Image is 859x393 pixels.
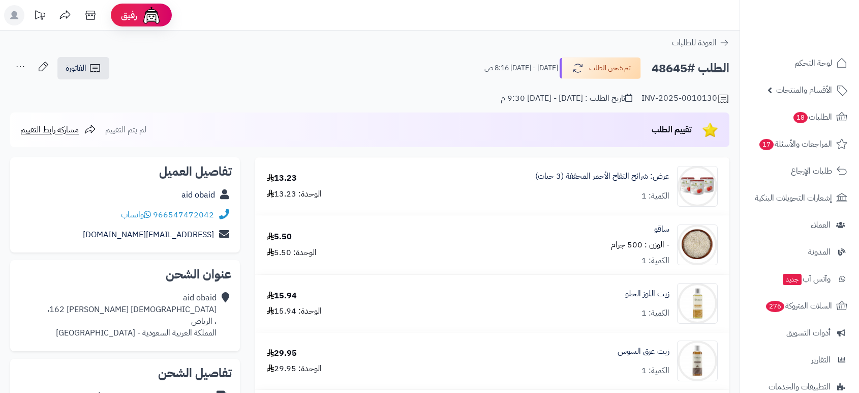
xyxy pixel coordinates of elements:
span: 276 [765,300,785,313]
span: طلبات الإرجاع [791,164,832,178]
small: - الوزن : 500 جرام [611,239,669,251]
div: الكمية: 1 [641,255,669,267]
span: السلات المتروكة [765,299,832,313]
span: رفيق [121,9,137,21]
div: الوحدة: 13.23 [267,188,322,200]
img: 1735847631-Licorice-Oil-100ml%20v2-90x90.jpg [678,341,717,381]
a: العملاء [746,213,853,237]
span: لوحة التحكم [794,56,832,70]
span: المراجعات والأسئلة [758,137,832,151]
img: ai-face.png [141,5,162,25]
a: السلات المتروكة276 [746,294,853,318]
h2: تفاصيل الشحن [18,367,232,379]
a: الطلبات18 [746,105,853,129]
a: مشاركة رابط التقييم [20,124,96,136]
span: أدوات التسويق [786,326,831,340]
a: 966547472042 [153,209,214,221]
span: الفاتورة [66,62,86,74]
span: المدونة [808,245,831,259]
a: طلبات الإرجاع [746,159,853,183]
div: 15.94 [267,290,297,302]
h2: عنوان الشحن [18,268,232,280]
span: 18 [793,111,809,124]
img: logo-2.png [790,10,849,31]
div: INV-2025-0010130 [641,93,729,105]
a: وآتس آبجديد [746,267,853,291]
img: 1646022673-Apple%203%20Bundle%20v2%20%20(web)-90x90.jpg [678,166,717,207]
div: الكمية: 1 [641,365,669,377]
span: الأقسام والمنتجات [776,83,832,97]
div: الكمية: 1 [641,307,669,319]
a: المراجعات والأسئلة17 [746,132,853,156]
a: ساقو [654,223,669,235]
div: تاريخ الطلب : [DATE] - [DATE] 9:30 م [501,93,632,104]
img: 1650698689-Sago-90x90.jpg [678,224,717,265]
a: الفاتورة [57,57,109,79]
a: واتساب [121,209,151,221]
div: 13.23 [267,173,297,184]
a: لوحة التحكم [746,51,853,75]
div: 5.50 [267,231,292,243]
span: جديد [783,274,802,285]
span: التقارير [811,353,831,367]
span: العملاء [811,218,831,232]
a: زيت اللوز الحلو [625,288,669,300]
button: تم شحن الطلب [560,58,641,79]
span: العودة للطلبات [672,37,717,49]
div: aid obaid [DEMOGRAPHIC_DATA] [PERSON_NAME] 162، ، الرياض المملكة العربية السعودية - [GEOGRAPHIC_D... [47,292,217,339]
div: الوحدة: 15.94 [267,305,322,317]
a: عرض: شرائح التفاح الأحمر المجففة (3 حبات) [535,171,669,182]
span: تقييم الطلب [652,124,692,136]
span: لم يتم التقييم [105,124,146,136]
a: التقارير [746,348,853,372]
span: مشاركة رابط التقييم [20,124,79,136]
a: أدوات التسويق [746,321,853,345]
span: وآتس آب [782,272,831,286]
h2: الطلب #48645 [652,58,729,79]
h2: تفاصيل العميل [18,165,232,178]
small: [DATE] - [DATE] 8:16 ص [484,63,558,73]
div: الوحدة: 29.95 [267,363,322,375]
span: 17 [759,138,775,151]
a: زيت عرق السوس [618,346,669,357]
a: aid obaid [181,189,215,201]
div: 29.95 [267,348,297,359]
img: 1703318732-Nabateen%20Sweet%20Almond%20Oil-90x90.jpg [678,283,717,324]
a: تحديثات المنصة [27,5,52,28]
a: إشعارات التحويلات البنكية [746,186,853,210]
a: المدونة [746,240,853,264]
span: إشعارات التحويلات البنكية [755,191,832,205]
a: العودة للطلبات [672,37,729,49]
a: [EMAIL_ADDRESS][DOMAIN_NAME] [83,229,214,241]
span: الطلبات [792,110,832,124]
div: الوحدة: 5.50 [267,247,317,259]
div: الكمية: 1 [641,190,669,202]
